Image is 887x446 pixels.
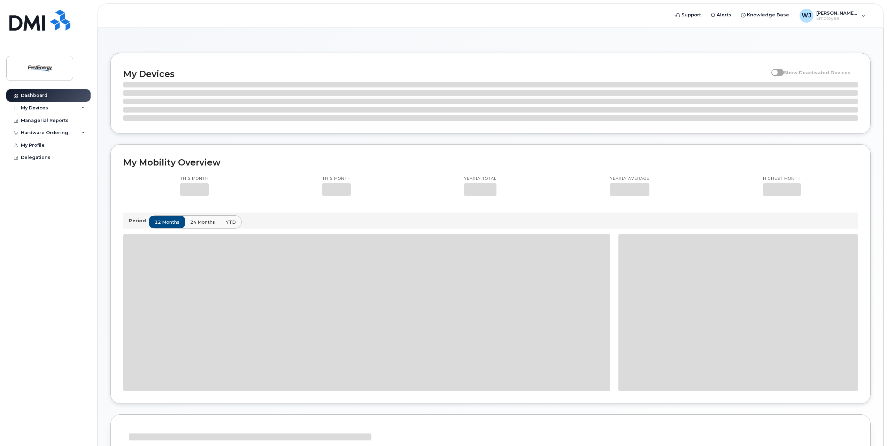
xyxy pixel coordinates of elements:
[190,219,215,225] span: 24 months
[784,70,850,75] span: Show Deactivated Devices
[610,176,649,182] p: Yearly average
[464,176,496,182] p: Yearly total
[123,69,768,79] h2: My Devices
[129,217,149,224] p: Period
[226,219,236,225] span: YTD
[180,176,209,182] p: This month
[763,176,801,182] p: Highest month
[322,176,351,182] p: This month
[771,66,777,71] input: Show Deactivated Devices
[123,157,858,168] h2: My Mobility Overview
